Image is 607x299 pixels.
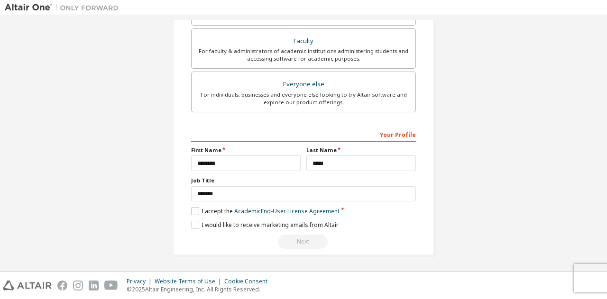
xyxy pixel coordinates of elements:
label: First Name [191,146,301,154]
div: Privacy [127,278,155,285]
img: Altair One [5,3,123,12]
label: I accept the [191,207,340,215]
div: Your Profile [191,127,416,142]
img: instagram.svg [73,281,83,290]
div: For individuals, businesses and everyone else looking to try Altair software and explore our prod... [197,91,410,106]
img: linkedin.svg [89,281,99,290]
div: Website Terms of Use [155,278,224,285]
img: youtube.svg [104,281,118,290]
div: Everyone else [197,78,410,91]
label: Last Name [306,146,416,154]
div: Faculty [197,35,410,48]
img: facebook.svg [57,281,67,290]
img: altair_logo.svg [3,281,52,290]
a: Academic End-User License Agreement [234,207,340,215]
label: I would like to receive marketing emails from Altair [191,221,339,229]
p: © 2025 Altair Engineering, Inc. All Rights Reserved. [127,285,273,293]
div: For faculty & administrators of academic institutions administering students and accessing softwa... [197,47,410,63]
div: Read and acccept EULA to continue [191,235,416,249]
label: Job Title [191,177,416,184]
div: Cookie Consent [224,278,273,285]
